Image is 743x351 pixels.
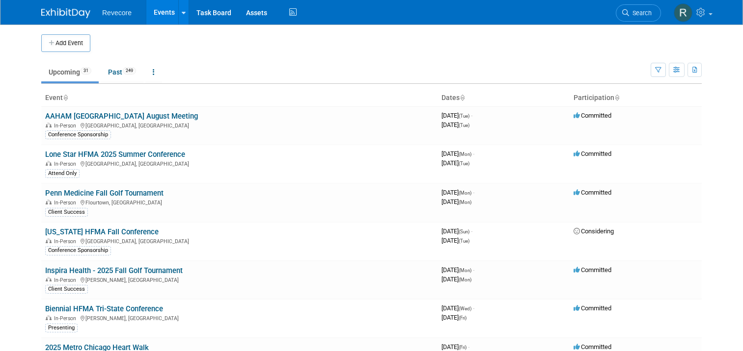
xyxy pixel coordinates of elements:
span: [DATE] [441,343,469,351]
div: [PERSON_NAME], [GEOGRAPHIC_DATA] [45,276,434,283]
img: In-Person Event [46,123,52,127]
span: - [471,112,472,119]
span: (Mon) [459,277,471,282]
span: 31 [81,67,91,75]
span: (Mon) [459,268,471,273]
span: In-Person [54,123,79,129]
span: (Mon) [459,190,471,196]
div: Conference Sponsorship [45,130,111,139]
span: (Tue) [459,123,469,128]
span: (Tue) [459,161,469,166]
span: [DATE] [441,112,472,119]
span: Committed [574,343,611,351]
span: Committed [574,150,611,157]
a: Penn Medicine Fall Golf Tournament [45,189,164,198]
span: [DATE] [441,121,469,128]
span: [DATE] [441,159,469,167]
span: [DATE] [441,237,469,244]
span: (Fri) [459,315,467,321]
div: Presenting [45,324,78,332]
span: - [471,227,472,235]
span: In-Person [54,315,79,322]
span: (Sun) [459,229,469,234]
span: 249 [123,67,136,75]
span: [DATE] [441,189,474,196]
span: In-Person [54,277,79,283]
span: [DATE] [441,198,471,205]
a: Sort by Start Date [460,94,465,101]
span: - [473,304,474,312]
a: AAHAM [GEOGRAPHIC_DATA] August Meeting [45,112,198,121]
img: ExhibitDay [41,8,90,18]
div: Client Success [45,208,88,217]
span: [DATE] [441,314,467,321]
span: (Mon) [459,200,471,205]
img: Rachael Sires [674,3,692,22]
span: (Tue) [459,113,469,119]
img: In-Person Event [46,238,52,243]
div: [GEOGRAPHIC_DATA], [GEOGRAPHIC_DATA] [45,159,434,167]
a: Upcoming31 [41,63,99,81]
span: Committed [574,266,611,274]
div: [GEOGRAPHIC_DATA], [GEOGRAPHIC_DATA] [45,121,434,129]
span: Committed [574,189,611,196]
span: [DATE] [441,304,474,312]
span: (Wed) [459,306,471,311]
span: - [473,266,474,274]
a: Biennial HFMA Tri-State Conference [45,304,163,313]
a: Lone Star HFMA 2025 Summer Conference [45,150,185,159]
th: Dates [438,90,570,106]
span: (Fri) [459,345,467,350]
span: Search [629,9,652,17]
div: [PERSON_NAME], [GEOGRAPHIC_DATA] [45,314,434,322]
div: Flourtown, [GEOGRAPHIC_DATA] [45,198,434,206]
span: - [473,189,474,196]
a: Inspira Health - 2025 Fall Golf Tournament [45,266,183,275]
span: [DATE] [441,227,472,235]
th: Participation [570,90,702,106]
img: In-Person Event [46,315,52,320]
button: Add Event [41,34,90,52]
span: In-Person [54,200,79,206]
span: In-Person [54,238,79,245]
span: Revecore [102,9,132,17]
span: - [468,343,469,351]
a: Search [616,4,661,22]
img: In-Person Event [46,200,52,204]
div: Conference Sponsorship [45,246,111,255]
span: (Mon) [459,151,471,157]
a: [US_STATE] HFMA Fall Conference [45,227,159,236]
a: Sort by Event Name [63,94,68,101]
span: Considering [574,227,614,235]
a: Sort by Participation Type [614,94,619,101]
span: (Tue) [459,238,469,244]
a: Past249 [101,63,143,81]
span: - [473,150,474,157]
span: In-Person [54,161,79,167]
span: [DATE] [441,150,474,157]
div: [GEOGRAPHIC_DATA], [GEOGRAPHIC_DATA] [45,237,434,245]
img: In-Person Event [46,277,52,282]
span: Committed [574,304,611,312]
span: [DATE] [441,266,474,274]
span: [DATE] [441,276,471,283]
img: In-Person Event [46,161,52,166]
div: Client Success [45,285,88,294]
div: Attend Only [45,169,80,178]
span: Committed [574,112,611,119]
th: Event [41,90,438,106]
